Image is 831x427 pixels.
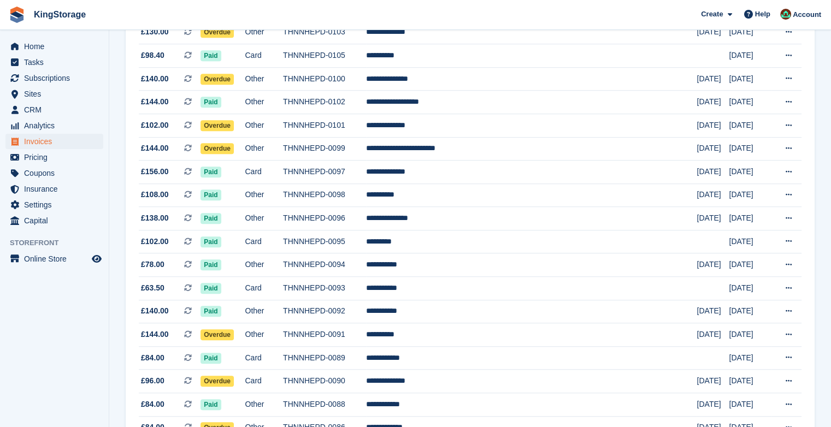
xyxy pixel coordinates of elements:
td: THNNHEPD-0090 [283,370,366,393]
a: menu [5,39,103,54]
a: menu [5,197,103,212]
span: Settings [24,197,90,212]
a: menu [5,102,103,117]
span: CRM [24,102,90,117]
td: Card [245,44,283,68]
td: THNNHEPD-0100 [283,67,366,91]
td: [DATE] [697,183,729,207]
a: menu [5,251,103,266]
span: Paid [201,283,221,294]
td: [DATE] [697,67,729,91]
td: Other [245,137,283,161]
td: [DATE] [697,393,729,417]
span: Paid [201,167,221,177]
td: [DATE] [729,91,770,114]
span: £102.00 [141,120,169,131]
td: THNNHEPD-0095 [283,230,366,253]
td: Other [245,300,283,323]
td: [DATE] [729,300,770,323]
td: Card [245,230,283,253]
td: Other [245,207,283,230]
span: Paid [201,97,221,108]
td: Other [245,323,283,347]
span: £138.00 [141,212,169,224]
span: £78.00 [141,259,164,270]
span: £84.00 [141,399,164,410]
span: £144.00 [141,329,169,340]
a: menu [5,55,103,70]
td: [DATE] [697,207,729,230]
td: [DATE] [697,91,729,114]
img: stora-icon-8386f47178a22dfd0bd8f6a31ec36ba5ce8667c1dd55bd0f319d3a0aa187defe.svg [9,7,25,23]
span: Home [24,39,90,54]
td: Card [245,277,283,300]
span: Overdue [201,74,234,85]
span: Overdue [201,27,234,38]
span: £102.00 [141,236,169,247]
td: Other [245,21,283,44]
td: Card [245,161,283,184]
span: Capital [24,213,90,228]
span: Analytics [24,118,90,133]
span: Paid [201,306,221,317]
span: £144.00 [141,143,169,154]
a: menu [5,70,103,86]
td: THNNHEPD-0105 [283,44,366,68]
span: £98.40 [141,50,164,61]
span: £84.00 [141,352,164,364]
td: [DATE] [729,67,770,91]
img: John King [780,9,791,20]
span: £96.00 [141,375,164,387]
td: THNNHEPD-0092 [283,300,366,323]
td: THNNHEPD-0093 [283,277,366,300]
span: Pricing [24,150,90,165]
span: Paid [201,259,221,270]
td: Other [245,67,283,91]
span: £156.00 [141,166,169,177]
td: [DATE] [697,21,729,44]
td: Other [245,114,283,137]
span: Help [755,9,770,20]
span: Sites [24,86,90,102]
a: menu [5,213,103,228]
td: Other [245,183,283,207]
td: THNNHEPD-0091 [283,323,366,347]
td: Card [245,370,283,393]
td: [DATE] [729,277,770,300]
td: [DATE] [729,323,770,347]
a: KingStorage [30,5,90,23]
a: menu [5,181,103,197]
span: Invoices [24,134,90,149]
span: £108.00 [141,189,169,200]
td: [DATE] [729,21,770,44]
td: [DATE] [697,253,729,277]
td: [DATE] [697,161,729,184]
td: [DATE] [697,300,729,323]
td: THNNHEPD-0098 [283,183,366,207]
td: [DATE] [697,137,729,161]
span: Overdue [201,120,234,131]
td: THNNHEPD-0096 [283,207,366,230]
a: menu [5,134,103,149]
span: £63.50 [141,282,164,294]
td: [DATE] [697,323,729,347]
span: Coupons [24,165,90,181]
td: Other [245,253,283,277]
span: Subscriptions [24,70,90,86]
td: THNNHEPD-0094 [283,253,366,277]
td: Other [245,393,283,417]
span: £144.00 [141,96,169,108]
td: Card [245,346,283,370]
span: Paid [201,189,221,200]
a: menu [5,86,103,102]
td: THNNHEPD-0103 [283,21,366,44]
td: [DATE] [729,253,770,277]
td: [DATE] [697,370,729,393]
span: Tasks [24,55,90,70]
span: Create [701,9,723,20]
td: [DATE] [729,161,770,184]
td: THNNHEPD-0097 [283,161,366,184]
td: [DATE] [729,346,770,370]
td: Other [245,91,283,114]
span: Storefront [10,238,109,248]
